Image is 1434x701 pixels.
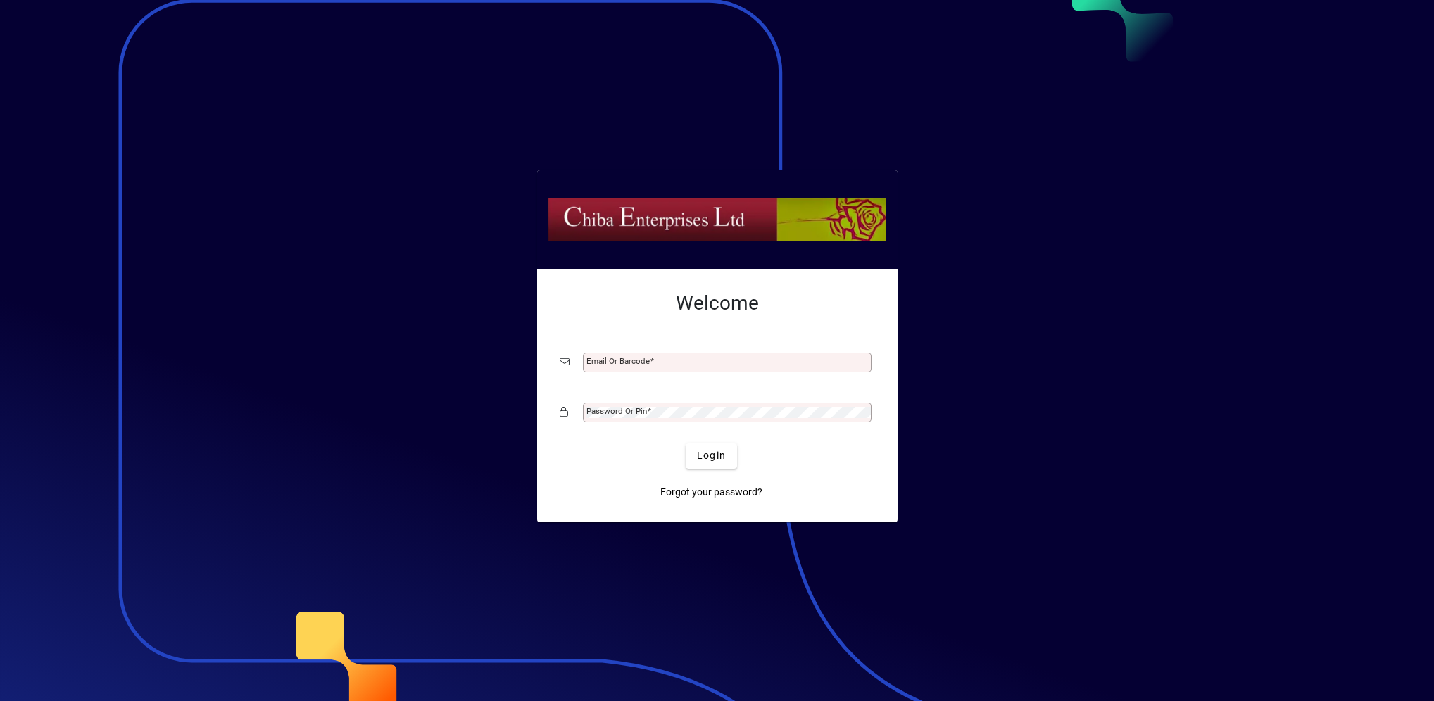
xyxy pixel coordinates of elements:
h2: Welcome [560,291,875,315]
a: Forgot your password? [655,480,768,505]
span: Forgot your password? [660,485,762,500]
button: Login [686,443,737,469]
mat-label: Email or Barcode [586,356,650,366]
span: Login [697,448,726,463]
mat-label: Password or Pin [586,406,647,416]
